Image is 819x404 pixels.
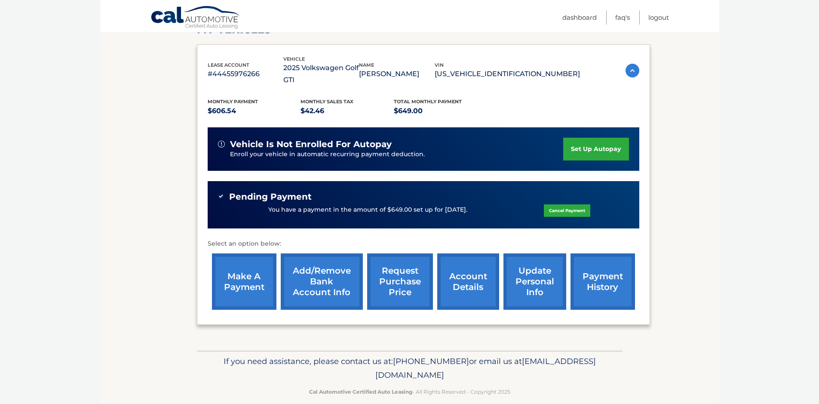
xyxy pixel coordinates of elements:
p: $649.00 [394,105,487,117]
p: Select an option below: [208,239,639,249]
a: payment history [571,253,635,310]
span: name [359,62,374,68]
span: [EMAIL_ADDRESS][DOMAIN_NAME] [375,356,596,380]
a: Dashboard [562,10,597,25]
a: Cal Automotive [150,6,241,31]
p: $42.46 [301,105,394,117]
a: Add/Remove bank account info [281,253,363,310]
span: Pending Payment [229,191,312,202]
span: Total Monthly Payment [394,99,462,105]
img: alert-white.svg [218,141,225,148]
a: update personal info [503,253,566,310]
strong: Cal Automotive Certified Auto Leasing [309,389,412,395]
img: check-green.svg [218,193,224,199]
p: If you need assistance, please contact us at: or email us at [202,355,617,382]
p: Enroll your vehicle in automatic recurring payment deduction. [230,150,564,159]
p: $606.54 [208,105,301,117]
a: request purchase price [367,253,433,310]
span: Monthly Payment [208,99,258,105]
span: lease account [208,62,249,68]
p: [PERSON_NAME] [359,68,435,80]
span: [PHONE_NUMBER] [393,356,469,366]
p: 2025 Volkswagen Golf GTI [283,62,359,86]
span: vin [435,62,444,68]
a: account details [437,253,499,310]
a: make a payment [212,253,276,310]
p: You have a payment in the amount of $649.00 set up for [DATE]. [268,205,467,215]
a: FAQ's [615,10,630,25]
span: Monthly sales Tax [301,99,353,105]
a: Logout [648,10,669,25]
span: vehicle is not enrolled for autopay [230,139,392,150]
p: #44455976266 [208,68,283,80]
p: [US_VEHICLE_IDENTIFICATION_NUMBER] [435,68,580,80]
img: accordion-active.svg [626,64,639,77]
a: set up autopay [563,138,629,160]
a: Cancel Payment [544,204,590,217]
span: vehicle [283,56,305,62]
p: - All Rights Reserved - Copyright 2025 [202,387,617,396]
